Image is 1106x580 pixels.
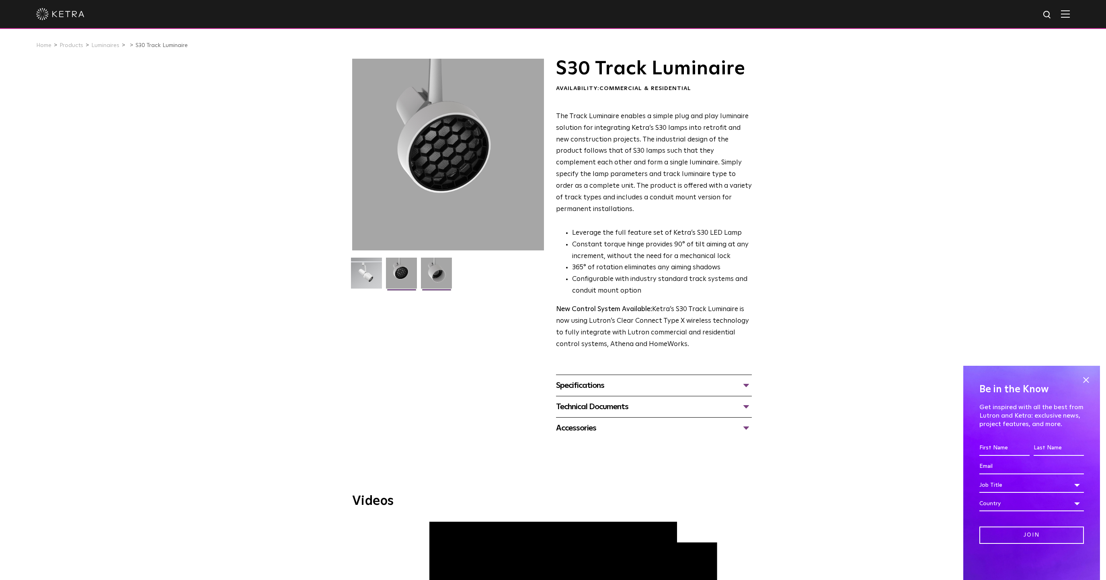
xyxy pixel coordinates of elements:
[572,274,752,297] li: Configurable with industry standard track systems and conduit mount option
[979,459,1084,474] input: Email
[36,8,84,20] img: ketra-logo-2019-white
[421,258,452,295] img: 9e3d97bd0cf938513d6e
[91,43,119,48] a: Luminaires
[572,239,752,262] li: Constant torque hinge provides 90° of tilt aiming at any increment, without the need for a mechan...
[572,227,752,239] li: Leverage the full feature set of Ketra’s S30 LED Lamp
[386,258,417,295] img: 3b1b0dc7630e9da69e6b
[979,527,1084,544] input: Join
[556,85,752,93] div: Availability:
[556,379,752,392] div: Specifications
[1042,10,1053,20] img: search icon
[572,262,752,274] li: 365° of rotation eliminates any aiming shadows
[556,306,652,313] strong: New Control System Available:
[979,382,1084,397] h4: Be in the Know
[556,113,752,213] span: The Track Luminaire enables a simple plug and play luminaire solution for integrating Ketra’s S30...
[135,43,188,48] a: S30 Track Luminaire
[351,258,382,295] img: S30-Track-Luminaire-2021-Web-Square
[979,403,1084,428] p: Get inspired with all the best from Lutron and Ketra: exclusive news, project features, and more.
[556,400,752,413] div: Technical Documents
[36,43,51,48] a: Home
[599,86,691,91] span: Commercial & Residential
[60,43,83,48] a: Products
[979,496,1084,511] div: Country
[556,304,752,350] p: Ketra’s S30 Track Luminaire is now using Lutron’s Clear Connect Type X wireless technology to ful...
[556,422,752,434] div: Accessories
[556,59,752,79] h1: S30 Track Luminaire
[1034,441,1084,456] input: Last Name
[979,478,1084,493] div: Job Title
[352,495,754,508] h3: Videos
[1061,10,1070,18] img: Hamburger%20Nav.svg
[979,441,1030,456] input: First Name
